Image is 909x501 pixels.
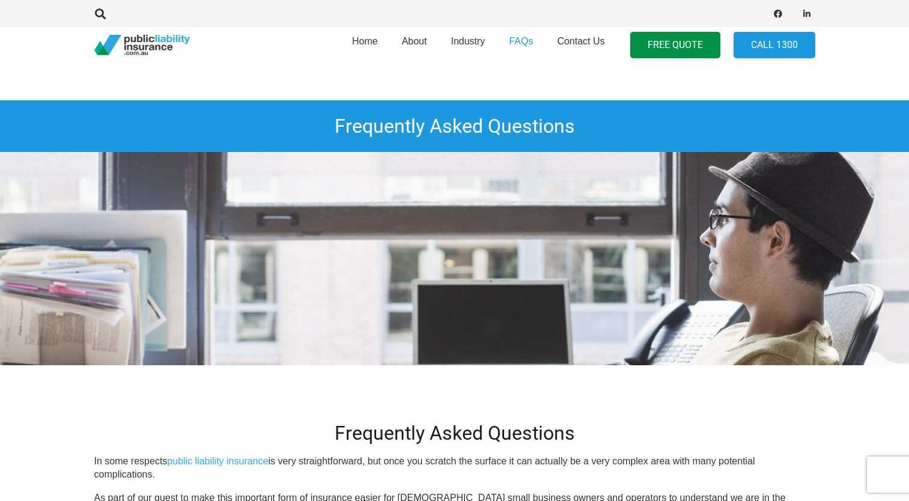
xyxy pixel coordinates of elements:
[390,23,439,67] a: About
[734,32,815,59] a: Call 1300
[352,36,378,46] span: Home
[630,32,720,59] a: FREE QUOTE
[167,456,268,466] a: public liability insurance
[451,36,485,46] span: Industry
[94,455,815,482] p: In some respects is very straightforward, but once you scratch the surface it can actually be a v...
[439,23,497,67] a: Industry
[509,36,533,46] span: FAQs
[89,8,113,19] a: Search
[557,36,604,46] span: Contact Us
[340,23,390,67] a: Home
[545,23,616,67] a: Contact Us
[94,35,190,56] a: pli_logotransparent
[402,36,427,46] span: About
[497,23,545,67] a: FAQs
[770,5,786,22] a: Facebook
[94,422,815,445] h2: Frequently Asked Questions
[798,5,815,22] a: LinkedIn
